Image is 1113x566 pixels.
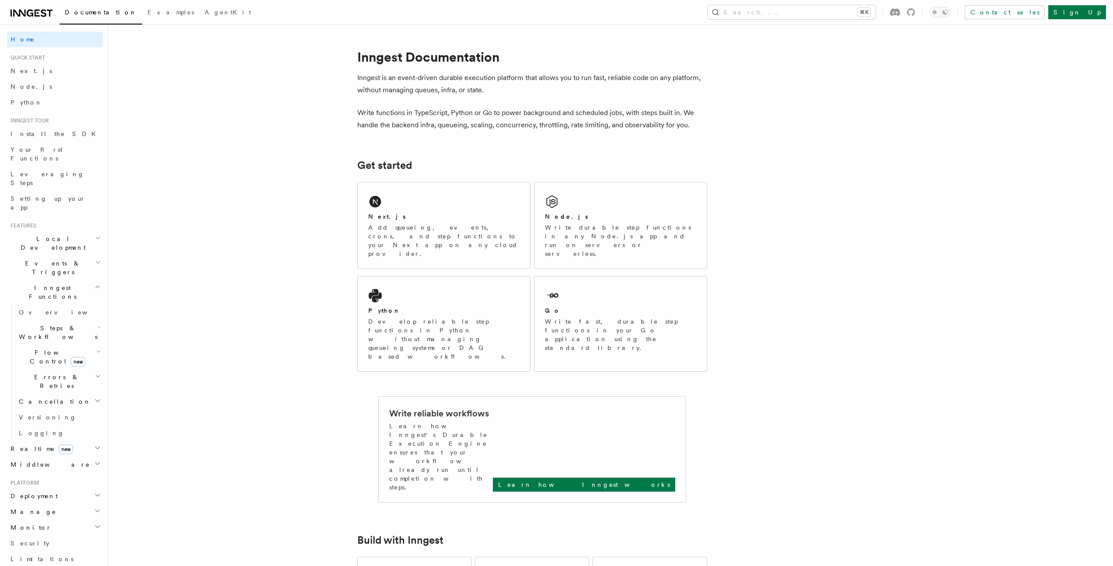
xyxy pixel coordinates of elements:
[15,304,103,320] a: Overview
[65,9,137,16] span: Documentation
[59,444,73,454] span: new
[10,130,101,137] span: Install the SDK
[545,317,696,352] p: Write fast, durable step functions in your Go application using the standard library.
[534,276,707,372] a: GoWrite fast, durable step functions in your Go application using the standard library.
[929,7,950,17] button: Toggle dark mode
[7,304,103,441] div: Inngest Functions
[1048,5,1106,19] a: Sign Up
[7,441,103,457] button: Realtimenew
[205,9,251,16] span: AgentKit
[7,520,103,535] button: Monitor
[389,422,493,492] p: Learn how Inngest's Durable Execution Engine ensures that your workflow already run until complet...
[7,94,103,110] a: Python
[142,3,199,24] a: Examples
[19,309,109,316] span: Overview
[7,283,94,301] span: Inngest Functions
[7,166,103,191] a: Leveraging Steps
[10,171,84,186] span: Leveraging Steps
[357,534,443,546] a: Build with Inngest
[368,223,520,258] p: Add queueing, events, crons, and step functions to your Next app on any cloud provider.
[15,409,103,425] a: Versioning
[15,345,103,369] button: Flow Controlnew
[7,142,103,166] a: Your first Functions
[357,159,412,171] a: Get started
[59,3,142,24] a: Documentation
[7,523,52,532] span: Monitor
[708,5,876,19] button: Search...⌘K
[7,488,103,504] button: Deployment
[545,212,588,221] h2: Node.js
[7,457,103,472] button: Middleware
[357,182,530,269] a: Next.jsAdd queueing, events, crons, and step functions to your Next app on any cloud provider.
[7,280,103,304] button: Inngest Functions
[534,182,707,269] a: Node.jsWrite durable step functions in any Node.js app and run on servers or serverless.
[7,126,103,142] a: Install the SDK
[15,320,103,345] button: Steps & Workflows
[10,99,42,106] span: Python
[357,72,707,96] p: Inngest is an event-driven durable execution platform that allows you to run fast, reliable code ...
[15,324,98,341] span: Steps & Workflows
[368,212,406,221] h2: Next.js
[15,394,103,409] button: Cancellation
[965,5,1045,19] a: Contact sales
[10,67,52,74] span: Next.js
[15,425,103,441] a: Logging
[7,460,90,469] span: Middleware
[357,49,707,65] h1: Inngest Documentation
[7,444,73,453] span: Realtime
[7,535,103,551] a: Security
[368,306,401,315] h2: Python
[545,223,696,258] p: Write durable step functions in any Node.js app and run on servers or serverless.
[10,146,63,162] span: Your first Functions
[19,414,77,421] span: Versioning
[357,107,707,131] p: Write functions in TypeScript, Python or Go to power background and scheduled jobs, with steps bu...
[493,478,675,492] a: Learn how Inngest works
[10,195,86,211] span: Setting up your app
[15,373,95,390] span: Errors & Retries
[7,255,103,280] button: Events & Triggers
[147,9,194,16] span: Examples
[498,480,670,489] p: Learn how Inngest works
[15,369,103,394] button: Errors & Retries
[10,83,52,90] span: Node.js
[389,407,489,419] h2: Write reliable workflows
[199,3,256,24] a: AgentKit
[7,117,49,124] span: Inngest tour
[10,556,73,563] span: Limitations
[15,348,96,366] span: Flow Control
[368,317,520,361] p: Develop reliable step functions in Python without managing queueing systems or DAG based workflows.
[7,492,58,500] span: Deployment
[10,540,49,547] span: Security
[7,79,103,94] a: Node.js
[71,357,85,367] span: new
[7,231,103,255] button: Local Development
[858,8,870,17] kbd: ⌘K
[7,479,39,486] span: Platform
[7,54,45,61] span: Quick start
[7,507,56,516] span: Manage
[7,234,95,252] span: Local Development
[7,191,103,215] a: Setting up your app
[7,31,103,47] a: Home
[7,63,103,79] a: Next.js
[15,397,91,406] span: Cancellation
[545,306,561,315] h2: Go
[10,35,35,44] span: Home
[7,222,36,229] span: Features
[7,259,95,276] span: Events & Triggers
[19,430,64,437] span: Logging
[357,276,530,372] a: PythonDevelop reliable step functions in Python without managing queueing systems or DAG based wo...
[7,504,103,520] button: Manage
